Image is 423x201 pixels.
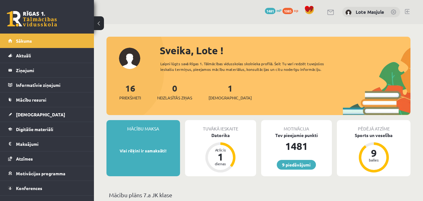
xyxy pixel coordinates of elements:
[211,162,230,166] div: dienas
[282,8,301,13] a: 1085 xp
[8,122,86,136] a: Digitālie materiāli
[16,112,65,117] span: [DEMOGRAPHIC_DATA]
[16,53,31,58] span: Aktuāli
[364,158,383,162] div: balles
[185,132,256,173] a: Datorika Atlicis 1 dienas
[157,82,192,101] a: 0Neizlasītās ziņas
[119,82,141,101] a: 16Priekšmeti
[356,9,384,15] a: Lote Masjule
[110,148,177,154] p: Visi rēķini ir samaksāti!
[119,95,141,101] span: Priekšmeti
[209,95,252,101] span: [DEMOGRAPHIC_DATA]
[337,132,410,173] a: Sports un veselība 9 balles
[185,120,256,132] div: Tuvākā ieskaite
[157,95,192,101] span: Neizlasītās ziņas
[8,166,86,181] a: Motivācijas programma
[16,126,53,132] span: Digitālie materiāli
[345,9,352,16] img: Lote Masjule
[337,120,410,132] div: Pēdējā atzīme
[16,38,32,44] span: Sākums
[8,34,86,48] a: Sākums
[16,156,33,161] span: Atzīmes
[8,93,86,107] a: Mācību resursi
[8,181,86,195] a: Konferences
[282,8,293,14] span: 1085
[211,152,230,162] div: 1
[16,171,65,176] span: Motivācijas programma
[109,191,408,199] p: Mācību plāns 7.a JK klase
[209,82,252,101] a: 1[DEMOGRAPHIC_DATA]
[16,185,42,191] span: Konferences
[261,132,332,139] div: Tev pieejamie punkti
[8,78,86,92] a: Informatīvie ziņojumi
[211,148,230,152] div: Atlicis
[185,132,256,139] div: Datorika
[16,78,86,92] legend: Informatīvie ziņojumi
[276,8,281,13] span: mP
[337,132,410,139] div: Sports un veselība
[8,107,86,122] a: [DEMOGRAPHIC_DATA]
[265,8,276,14] span: 1481
[8,48,86,63] a: Aktuāli
[160,43,410,58] div: Sveika, Lote !
[16,97,46,103] span: Mācību resursi
[8,137,86,151] a: Maksājumi
[106,120,180,132] div: Mācību maksa
[277,160,316,170] a: 9 piedāvājumi
[160,61,343,72] div: Laipni lūgts savā Rīgas 1. Tālmācības vidusskolas skolnieka profilā. Šeit Tu vari redzēt tuvojošo...
[364,148,383,158] div: 9
[16,63,86,77] legend: Ziņojumi
[261,139,332,154] div: 1481
[294,8,298,13] span: xp
[265,8,281,13] a: 1481 mP
[8,63,86,77] a: Ziņojumi
[7,11,57,27] a: Rīgas 1. Tālmācības vidusskola
[261,120,332,132] div: Motivācija
[16,137,86,151] legend: Maksājumi
[8,151,86,166] a: Atzīmes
